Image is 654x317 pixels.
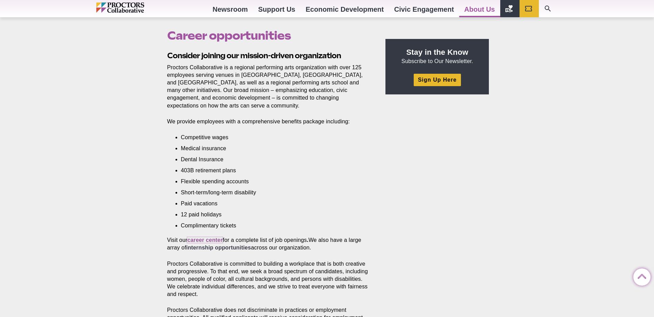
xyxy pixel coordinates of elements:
[181,145,360,152] li: Medical insurance
[181,200,360,207] li: Paid vacations
[187,237,223,243] a: career center
[307,237,309,243] strong: .
[181,211,360,218] li: 12 paid holidays
[167,51,341,60] strong: Consider joining our mission-driven organization
[167,260,370,298] p: Proctors Collaborative is committed to building a workplace that is both creative and progressive...
[394,47,481,65] p: Subscribe to Our Newsletter.
[633,269,647,283] a: Back to Top
[181,222,360,229] li: Complimentary tickets
[167,29,370,42] h1: Career opportunities
[406,48,469,57] strong: Stay in the Know
[414,74,461,86] a: Sign Up Here
[167,64,370,109] p: Proctors Collaborative is a regional performing arts organization with over 125 employees serving...
[186,245,251,250] a: internship opportunities
[167,118,370,125] p: We provide employees with a comprehensive benefits package including:
[181,189,360,196] li: Short-term/long-term disability
[181,156,360,163] li: Dental Insurance
[96,2,174,13] img: Proctors logo
[181,167,360,174] li: 403B retirement plans
[167,236,370,252] p: Visit our for a complete list of job openings We also have a large array of across our organization.
[181,134,360,141] li: Competitive wages
[181,178,360,185] li: Flexible spending accounts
